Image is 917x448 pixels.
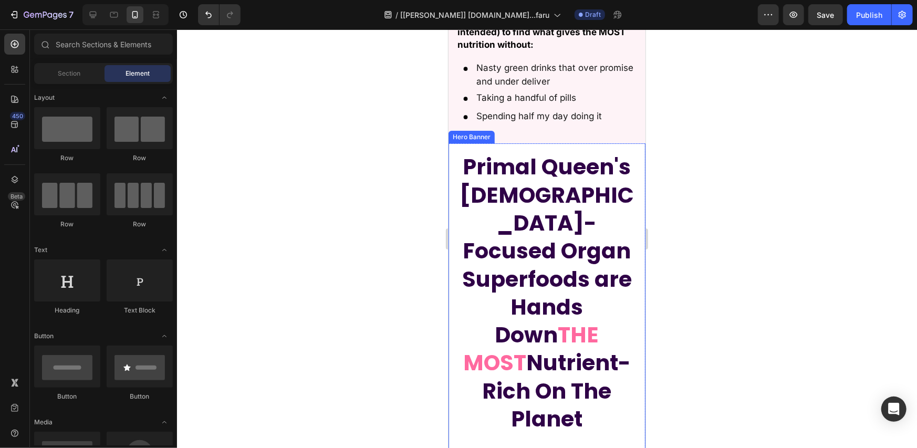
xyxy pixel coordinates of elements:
[449,29,645,448] iframe: To enrich screen reader interactions, please activate Accessibility in Grammarly extension settings
[856,9,882,20] div: Publish
[34,392,100,401] div: Button
[28,80,187,94] p: Spending half my day doing it
[34,220,100,229] div: Row
[156,328,173,345] span: Toggle open
[34,153,100,163] div: Row
[34,245,47,255] span: Text
[2,103,44,112] div: Hero Banner
[107,153,173,163] div: Row
[400,9,549,20] span: [[PERSON_NAME]] [DOMAIN_NAME]...faru
[69,8,74,21] p: 7
[156,89,173,106] span: Toggle open
[156,242,173,258] span: Toggle open
[34,331,54,341] span: Button
[15,290,151,348] strong: THE MOST
[881,397,906,422] div: Open Intercom Messenger
[156,414,173,431] span: Toggle open
[395,9,398,20] span: /
[847,4,891,25] button: Publish
[28,62,187,76] p: Taking a handful of pills
[28,32,187,59] p: Nasty green drinks that over promise and under deliver
[126,69,150,78] span: Element
[12,122,186,320] strong: Primal Queen's [DEMOGRAPHIC_DATA]-Focused Organ Superfoods are Hands Down
[10,112,25,120] div: 450
[34,318,183,404] strong: Nutrient-Rich On The Planet
[34,418,53,427] span: Media
[34,93,55,102] span: Layout
[198,4,241,25] div: Undo/Redo
[107,392,173,401] div: Button
[808,4,843,25] button: Save
[58,69,81,78] span: Section
[8,192,25,201] div: Beta
[34,34,173,55] input: Search Sections & Elements
[585,10,601,19] span: Draft
[817,11,835,19] span: Save
[107,306,173,315] div: Text Block
[34,306,100,315] div: Heading
[9,416,187,429] p: Here’s why we hand-picked these 6 beef organs
[4,4,78,25] button: 7
[107,220,173,229] div: Row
